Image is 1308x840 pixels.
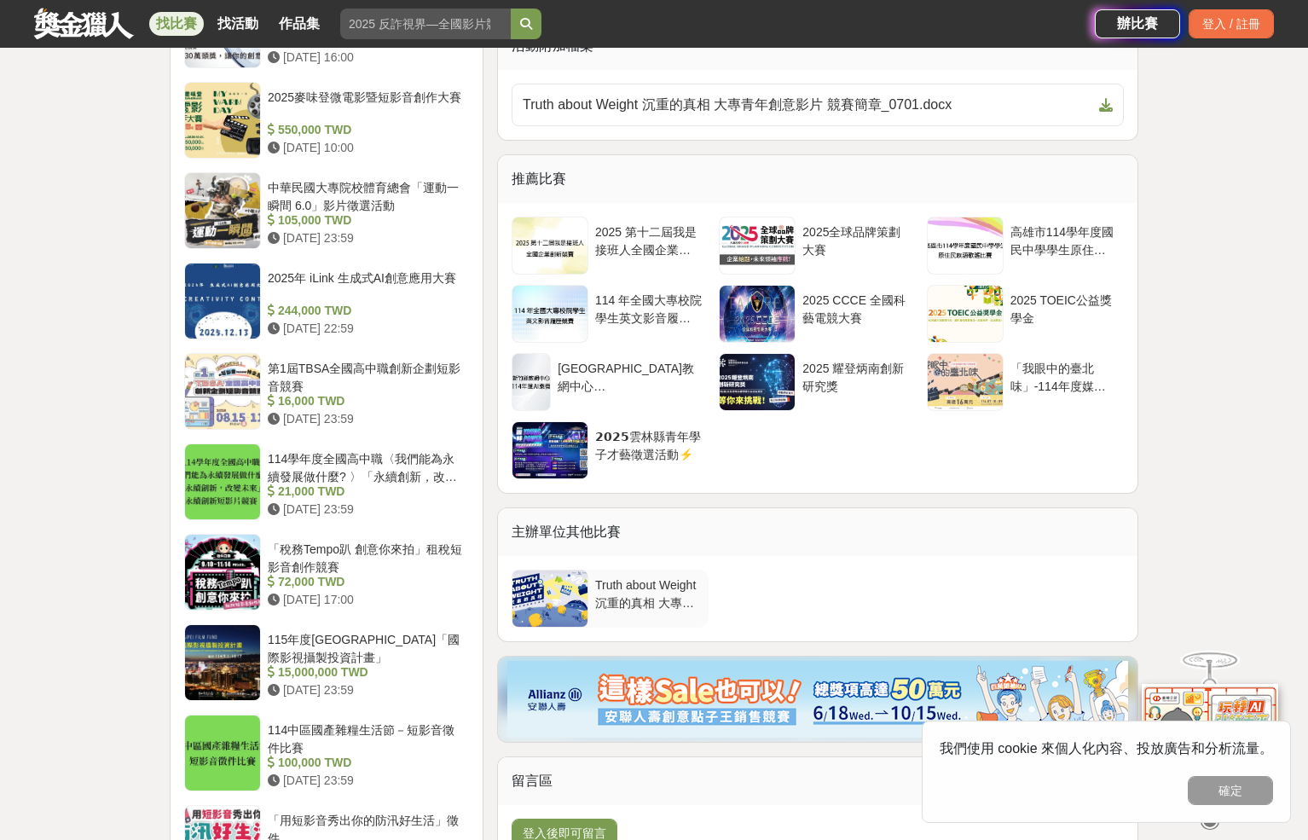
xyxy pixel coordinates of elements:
[268,450,462,483] div: 114學年度全國高中職〈我們能為永續發展做什麼? 〉「永續創新，改變未來」永續創新短影片競賽
[184,353,469,430] a: 第1屆TBSA全國高中職創新企劃短影音競賽 16,000 TWD [DATE] 23:59
[558,360,702,392] div: [GEOGRAPHIC_DATA]教網中心 [GEOGRAPHIC_DATA]114年度AI素養爭霸賽
[1189,9,1274,38] div: 登入 / 註冊
[802,223,909,256] div: 2025全球品牌策劃大賽
[498,508,1137,556] div: 主辦單位其他比賽
[268,179,462,211] div: 中華民國大專院校體育總會「運動一瞬間 6.0」影片徵選活動
[595,292,702,324] div: 114 年全國大專校院學生英文影音履歷競賽
[268,121,462,139] div: 550,000 TWD
[802,292,909,324] div: 2025 CCCE 全國科藝電競大賽
[268,501,462,518] div: [DATE] 23:59
[927,285,1124,343] a: 2025 TOEIC公益獎學金
[268,483,462,501] div: 21,000 TWD
[1095,9,1180,38] a: 辦比賽
[149,12,204,36] a: 找比賽
[507,661,1128,738] img: dcc59076-91c0-4acb-9c6b-a1d413182f46.png
[268,681,462,699] div: [DATE] 23:59
[498,155,1137,203] div: 推薦比賽
[940,741,1273,756] span: 我們使用 cookie 來個人化內容、投放廣告和分析流量。
[268,591,462,609] div: [DATE] 17:00
[268,229,462,247] div: [DATE] 23:59
[512,84,1124,126] a: Truth about Weight 沉重的真相 大專青年創意影片 競賽簡章_0701.docx
[184,263,469,339] a: 2025年 iLink 生成式AI創意應用大賽 244,000 TWD [DATE] 22:59
[268,541,462,573] div: 「稅務Tempo趴 創意你來拍」租稅短影音創作競賽
[1010,360,1117,392] div: 「我眼中的臺北味」-114年度媒體近用影片競選
[268,573,462,591] div: 72,000 TWD
[498,757,1137,805] div: 留言區
[268,269,462,302] div: 2025年 iLink 生成式AI創意應用大賽
[268,211,462,229] div: 105,000 TWD
[927,217,1124,275] a: 高雄市114學年度國民中學學生原住民族語歌謠比賽
[512,421,709,479] a: 𝟮𝟬𝟮𝟱雲林縣青年學子才藝徵選活動⚡
[802,360,909,392] div: 2025 耀登炳南創新研究獎
[927,353,1124,411] a: 「我眼中的臺北味」-114年度媒體近用影片競選
[268,320,462,338] div: [DATE] 22:59
[512,285,709,343] a: 114 年全國大專校院學生英文影音履歷競賽
[1010,223,1117,256] div: 高雄市114學年度國民中學學生原住民族語歌謠比賽
[184,443,469,520] a: 114學年度全國高中職〈我們能為永續發展做什麼? 〉「永續創新，改變未來」永續創新短影片競賽 21,000 TWD [DATE] 23:59
[719,353,916,411] a: 2025 耀登炳南創新研究獎
[268,49,462,67] div: [DATE] 16:00
[512,570,709,628] a: Truth about Weight 沉重的真相 大專青年創意影片競賽
[719,285,916,343] a: 2025 CCCE 全國科藝電競大賽
[268,360,462,392] div: 第1屆TBSA全國高中職創新企劃短影音競賽
[268,663,462,681] div: 15,000,000 TWD
[595,428,702,461] div: 𝟮𝟬𝟮𝟱雲林縣青年學子才藝徵選活動⚡
[184,172,469,249] a: 中華民國大專院校體育總會「運動一瞬間 6.0」影片徵選活動 105,000 TWD [DATE] 23:59
[1142,684,1278,797] img: d2146d9a-e6f6-4337-9592-8cefde37ba6b.png
[268,392,462,410] div: 16,000 TWD
[595,576,702,609] div: Truth about Weight 沉重的真相 大專青年創意影片競賽
[719,217,916,275] a: 2025全球品牌策劃大賽
[268,302,462,320] div: 244,000 TWD
[211,12,265,36] a: 找活動
[512,217,709,275] a: 2025 第十二屆我是接班人全國企業創新競賽
[268,772,462,790] div: [DATE] 23:59
[268,89,462,121] div: 2025麥味登微電影暨短影音創作大賽
[268,721,462,754] div: 114中區國產雜糧生活節－短影音徵件比賽
[184,715,469,791] a: 114中區國產雜糧生活節－短影音徵件比賽 100,000 TWD [DATE] 23:59
[1188,776,1273,805] button: 確定
[1010,292,1117,324] div: 2025 TOEIC公益獎學金
[272,12,327,36] a: 作品集
[184,82,469,159] a: 2025麥味登微電影暨短影音創作大賽 550,000 TWD [DATE] 10:00
[595,223,702,256] div: 2025 第十二屆我是接班人全國企業創新競賽
[268,410,462,428] div: [DATE] 23:59
[268,754,462,772] div: 100,000 TWD
[184,534,469,611] a: 「稅務Tempo趴 創意你來拍」租稅短影音創作競賽 72,000 TWD [DATE] 17:00
[340,9,511,39] input: 2025 反詐視界—全國影片競賽
[268,631,462,663] div: 115年度[GEOGRAPHIC_DATA]「國際影視攝製投資計畫」
[512,353,709,411] a: [GEOGRAPHIC_DATA]教網中心 [GEOGRAPHIC_DATA]114年度AI素養爭霸賽
[268,139,462,157] div: [DATE] 10:00
[184,624,469,701] a: 115年度[GEOGRAPHIC_DATA]「國際影視攝製投資計畫」 15,000,000 TWD [DATE] 23:59
[523,95,1092,115] span: Truth about Weight 沉重的真相 大專青年創意影片 競賽簡章_0701.docx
